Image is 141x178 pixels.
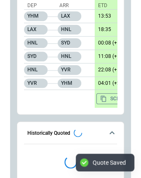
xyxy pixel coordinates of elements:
p: Arr [59,2,89,9]
button: Historically Quoted [24,122,117,144]
p: LAX [58,11,81,21]
p: 24/09/2025 [95,80,128,86]
p: 22/09/2025 [95,13,128,19]
h6: Historically Quoted [27,130,70,136]
p: HNL [58,52,81,61]
p: SYD [24,52,48,61]
p: YHM [24,11,48,21]
p: HNL [24,65,48,75]
p: YVR [24,79,48,88]
p: LAX [24,25,48,34]
p: 23/09/2025 [95,40,128,46]
p: ETD [98,2,128,9]
p: YVR [58,65,81,75]
p: 22/09/2025 [95,26,128,33]
p: HNL [58,25,81,34]
p: HNL [24,38,48,48]
div: Historically Quoted [24,149,117,177]
p: 23/09/2025 [95,67,128,73]
p: SYD [58,38,81,48]
button: Copy the aircraft schedule to your clipboard [96,93,139,104]
p: 23/09/2025 [95,53,128,60]
p: YHM [58,79,81,88]
div: Quote Saved [93,159,126,166]
p: Dep [27,2,57,9]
